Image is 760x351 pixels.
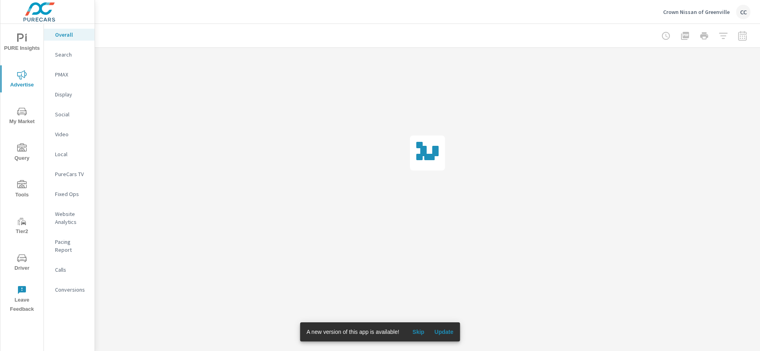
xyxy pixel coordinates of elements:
[55,266,88,274] p: Calls
[307,329,400,335] span: A new version of this app is available!
[55,170,88,178] p: PureCars TV
[44,188,95,200] div: Fixed Ops
[44,148,95,160] div: Local
[44,108,95,120] div: Social
[44,69,95,80] div: PMAX
[44,168,95,180] div: PureCars TV
[55,210,88,226] p: Website Analytics
[44,236,95,256] div: Pacing Report
[44,88,95,100] div: Display
[55,286,88,294] p: Conversions
[55,90,88,98] p: Display
[409,328,428,335] span: Skip
[55,31,88,39] p: Overall
[44,128,95,140] div: Video
[44,284,95,296] div: Conversions
[44,29,95,41] div: Overall
[3,217,41,236] span: Tier2
[663,8,730,16] p: Crown Nissan of Greenville
[3,70,41,90] span: Advertise
[55,238,88,254] p: Pacing Report
[44,264,95,276] div: Calls
[3,107,41,126] span: My Market
[55,150,88,158] p: Local
[55,190,88,198] p: Fixed Ops
[55,51,88,59] p: Search
[55,130,88,138] p: Video
[434,328,453,335] span: Update
[3,285,41,314] span: Leave Feedback
[736,5,750,19] div: CC
[44,49,95,61] div: Search
[3,180,41,200] span: Tools
[44,208,95,228] div: Website Analytics
[431,326,457,338] button: Update
[3,253,41,273] span: Driver
[0,24,43,317] div: nav menu
[55,71,88,78] p: PMAX
[3,143,41,163] span: Query
[3,33,41,53] span: PURE Insights
[55,110,88,118] p: Social
[406,326,431,338] button: Skip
